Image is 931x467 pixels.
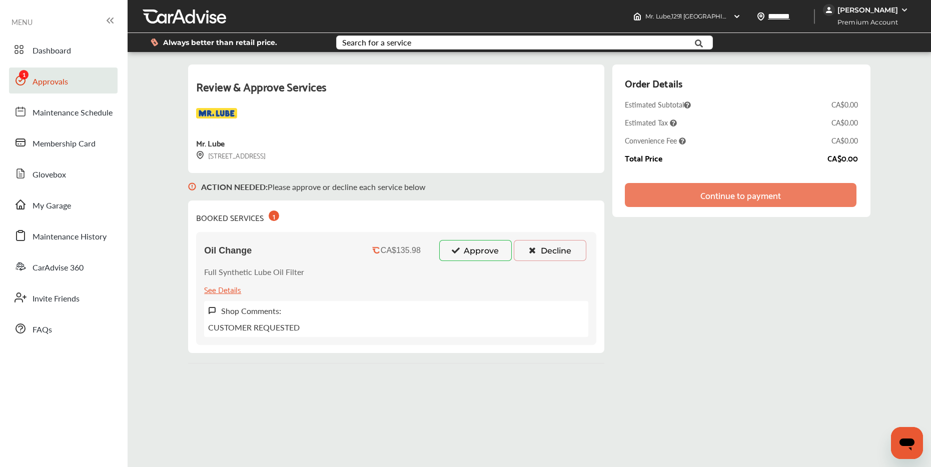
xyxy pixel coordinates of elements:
a: CarAdvise 360 [9,253,118,279]
p: Please approve or decline each service below [201,181,426,192]
p: Full Synthetic Lube Oil Filter [204,266,304,277]
a: Glovebox [9,160,118,186]
div: CA$0.00 [831,99,858,109]
span: Always better than retail price. [163,39,277,46]
p: CUSTOMER REQUESTED [208,321,300,333]
div: CA$135.98 [381,246,421,255]
div: BOOKED SERVICES [196,208,279,224]
iframe: Button to launch messaging window [891,427,923,459]
img: header-down-arrow.9dd2ce7d.svg [733,12,741,20]
a: FAQs [9,315,118,341]
img: svg+xml;base64,PHN2ZyB3aWR0aD0iMTYiIGhlaWdodD0iMTciIHZpZXdCb3g9IjAgMCAxNiAxNyIgZmlsbD0ibm9uZSIgeG... [188,173,196,200]
a: My Garage [9,191,118,217]
span: CarAdvise 360 [33,261,84,274]
label: Shop Comments: [221,305,281,316]
img: logo-mr-lube.png [196,108,237,128]
div: CA$0.00 [827,153,858,162]
div: CA$0.00 [831,117,858,127]
div: [PERSON_NAME] [837,5,898,14]
img: header-divider.bc55588e.svg [814,9,815,24]
span: FAQs [33,323,52,336]
span: Approvals [33,75,68,88]
span: Maintenance History [33,230,107,243]
img: svg+xml;base64,PHN2ZyB3aWR0aD0iMTYiIGhlaWdodD0iMTciIHZpZXdCb3g9IjAgMCAxNiAxNyIgZmlsbD0ibm9uZSIgeG... [196,151,204,159]
a: Maintenance Schedule [9,98,118,124]
img: WGsFRI8htEPBVLJbROoPRyZpYNWhNONpIPPETTm6eUC0GeLEiAAAAAElFTkSuQmCC [900,6,908,14]
span: Estimated Tax [625,117,677,127]
a: Membership Card [9,129,118,155]
span: Maintenance Schedule [33,106,113,119]
span: MENU [12,18,33,26]
a: Invite Friends [9,284,118,310]
div: Mr. Lube [196,136,224,149]
span: Dashboard [33,44,71,57]
div: 1 [269,210,279,221]
span: Membership Card [33,137,96,150]
div: Review & Approve Services [196,76,596,108]
span: Premium Account [824,17,905,27]
div: [STREET_ADDRESS] [196,149,266,161]
span: Oil Change [204,245,252,256]
button: Approve [439,240,512,261]
img: jVpblrzwTbfkPYzPPzSLxeg0AAAAASUVORK5CYII= [823,4,835,16]
img: dollor_label_vector.a70140d1.svg [151,38,158,46]
div: Continue to payment [700,190,781,200]
button: Decline [514,240,586,261]
a: Maintenance History [9,222,118,248]
div: Total Price [625,153,662,162]
span: Convenience Fee [625,135,686,145]
img: svg+xml;base64,PHN2ZyB3aWR0aD0iMTYiIGhlaWdodD0iMTciIHZpZXdCb3g9IjAgMCAxNiAxNyIgZmlsbD0ibm9uZSIgeG... [208,306,216,315]
div: Search for a service [342,38,411,46]
span: My Garage [33,199,71,212]
img: location_vector.a44bc228.svg [757,12,765,20]
span: Estimated Subtotal [625,99,691,109]
div: CA$0.00 [831,135,858,145]
span: Mr. Lube , 1291 [GEOGRAPHIC_DATA] [GEOGRAPHIC_DATA] , BC V6A 1S4 [645,12,848,20]
div: See Details [204,282,241,296]
img: header-home-logo.8d720a4f.svg [633,12,641,20]
b: ACTION NEEDED : [201,181,268,192]
span: Invite Friends [33,292,80,305]
a: Dashboard [9,36,118,62]
div: Order Details [625,74,682,91]
a: Approvals [9,67,118,93]
span: Glovebox [33,168,66,181]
